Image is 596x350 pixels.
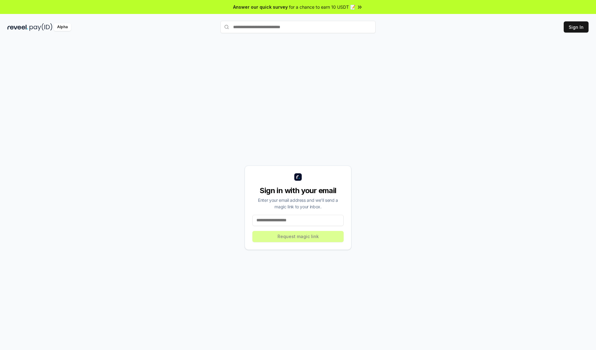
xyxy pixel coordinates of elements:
div: Enter your email address and we’ll send a magic link to your inbox. [252,197,344,210]
button: Sign In [564,21,589,33]
div: Alpha [54,23,71,31]
span: Answer our quick survey [233,4,288,10]
span: for a chance to earn 10 USDT 📝 [289,4,355,10]
img: logo_small [294,173,302,181]
img: reveel_dark [7,23,28,31]
div: Sign in with your email [252,186,344,196]
img: pay_id [29,23,52,31]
